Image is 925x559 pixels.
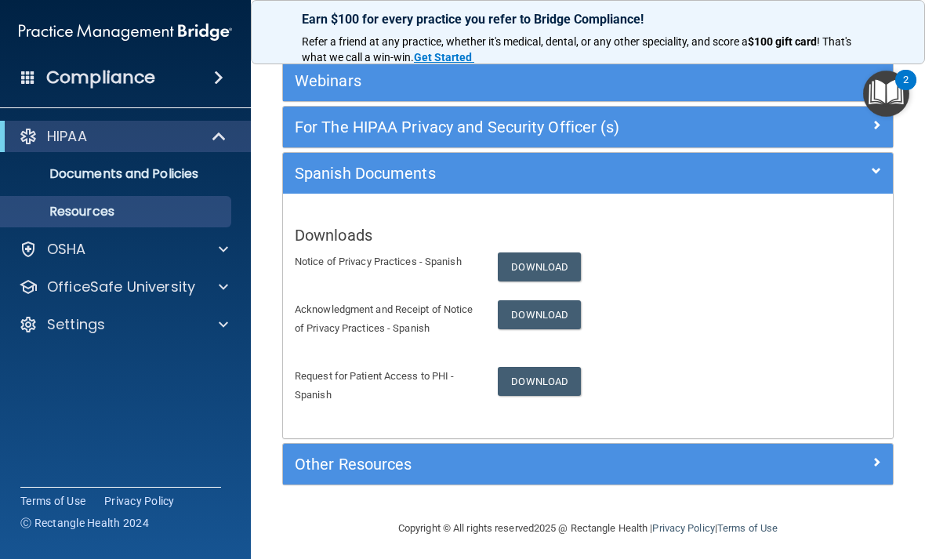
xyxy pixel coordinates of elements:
[295,118,729,136] h5: For The HIPAA Privacy and Security Officer (s)
[302,12,874,27] p: Earn $100 for every practice you refer to Bridge Compliance!
[19,16,232,48] img: PMB logo
[295,114,881,140] a: For The HIPAA Privacy and Security Officer (s)
[498,367,581,396] a: Download
[295,452,881,477] a: Other Resources
[302,35,854,64] span: ! That's what we call a win-win.
[19,315,228,334] a: Settings
[104,493,175,509] a: Privacy Policy
[20,515,149,531] span: Ⓒ Rectangle Health 2024
[47,315,105,334] p: Settings
[295,300,474,338] p: Acknowledgment and Receipt of Notice of Privacy Practices - Spanish
[19,240,228,259] a: OSHA
[717,522,778,534] a: Terms of Use
[20,493,85,509] a: Terms of Use
[295,367,474,405] p: Request for Patient Access to PHI - Spanish
[295,165,729,182] h5: Spanish Documents
[302,503,874,554] div: Copyright © All rights reserved 2025 @ Rectangle Health | |
[748,35,817,48] strong: $100 gift card
[903,80,909,100] div: 2
[47,240,86,259] p: OSHA
[10,204,224,220] p: Resources
[19,127,227,146] a: HIPAA
[295,252,474,271] p: Notice of Privacy Practices - Spanish
[46,67,155,89] h4: Compliance
[863,71,909,117] button: Open Resource Center, 2 new notifications
[414,51,474,64] a: Get Started
[295,227,881,244] h5: Downloads
[295,68,881,93] a: Webinars
[10,166,224,182] p: Documents and Policies
[498,300,581,329] a: Download
[295,161,881,186] a: Spanish Documents
[652,522,714,534] a: Privacy Policy
[295,72,729,89] h5: Webinars
[414,51,472,64] strong: Get Started
[47,127,87,146] p: HIPAA
[302,35,748,48] span: Refer a friend at any practice, whether it's medical, dental, or any other speciality, and score a
[295,456,729,473] h5: Other Resources
[47,278,195,296] p: OfficeSafe University
[19,278,228,296] a: OfficeSafe University
[498,252,581,281] a: Download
